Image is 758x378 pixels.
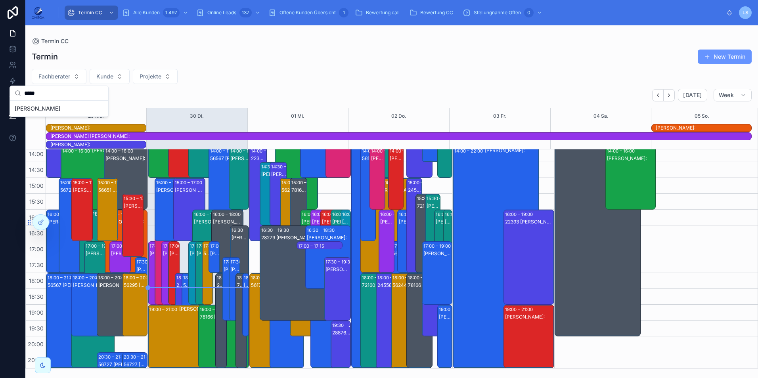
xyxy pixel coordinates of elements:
[391,108,406,124] button: 02 Do.
[162,242,172,304] div: 17:00 – 19:00[PERSON_NAME]:
[148,305,234,368] div: 19:00 – 21:00[PERSON_NAME]:
[50,133,751,140] div: Fabian Hindenberg Kunde:
[213,210,243,218] div: 16:00 – 18:00
[46,210,67,273] div: 16:00 – 18:00[PERSON_NAME]:
[291,108,304,124] button: 01 Mi.
[104,147,147,209] div: 14:00 – 16:00[PERSON_NAME]:
[92,147,134,154] div: [PERSON_NAME]:
[341,210,350,241] div: 16:00 – 17:00[PERSON_NAME]:
[407,178,421,273] div: 15:00 – 18:0024558 [PERSON_NAME]:[PERSON_NAME]
[493,108,507,124] div: 03 Fr.
[698,50,752,64] a: New Termin
[422,242,452,304] div: 17:00 – 19:00[PERSON_NAME]:
[105,155,147,162] div: [PERSON_NAME]:
[408,187,421,193] div: 24558 [PERSON_NAME]:[PERSON_NAME]
[270,273,304,368] div: 18:00 – 21:0035781 [PERSON_NAME]:[PERSON_NAME]
[190,108,204,124] button: 30 Di.
[61,147,134,209] div: 14:00 – 16:00[PERSON_NAME]:
[155,210,166,304] div: 16:00 – 19:0097318 [PERSON_NAME]:[PERSON_NAME]
[230,266,239,273] div: [PERSON_NAME]:
[420,10,453,16] span: Bewertung CC
[50,141,146,148] div: [PERSON_NAME]:
[251,274,281,282] div: 18:00 – 21:00
[362,274,392,282] div: 18:00 – 21:00
[321,210,337,273] div: 16:00 – 18:00[PERSON_NAME]:
[203,250,212,257] div: 56759 [PERSON_NAME]:[PERSON_NAME]
[60,187,79,193] div: 56727 [PERSON_NAME]:[PERSON_NAME]
[194,219,224,225] div: [PERSON_NAME]:
[664,89,675,101] button: Next
[175,179,204,187] div: 15:00 – 17:00
[32,6,44,19] img: App logo
[193,210,224,273] div: 16:00 – 18:00[PERSON_NAME]:
[197,242,226,250] div: 17:00 – 19:00
[607,147,637,155] div: 14:00 – 16:00
[361,273,386,368] div: 18:00 – 21:0072160 [PERSON_NAME]:[PERSON_NAME]
[271,163,301,171] div: 14:30 – 16:30
[124,274,154,282] div: 18:00 – 20:00
[423,250,452,257] div: [PERSON_NAME]:
[27,151,46,157] span: 14:00
[361,147,375,241] div: 14:00 – 17:0056170 [PERSON_NAME]:[PERSON_NAME]
[232,235,248,241] div: [PERSON_NAME]:
[190,242,219,250] div: 17:00 – 19:00
[124,195,153,202] div: 15:30 – 17:30
[244,282,248,288] div: [PERSON_NAME]:
[217,282,226,288] div: 28325 [PERSON_NAME]:[PERSON_NAME]
[38,73,70,80] span: Fachberater
[260,162,276,225] div: 14:30 – 16:30[PERSON_NAME] [PERSON_NAME]:
[200,305,230,313] div: 19:00 – 21:00
[379,210,394,273] div: 16:00 – 18:00[PERSON_NAME]:
[398,210,412,273] div: 16:00 – 18:00[PERSON_NAME]:
[32,37,69,45] a: Termin CC
[48,219,67,225] div: [PERSON_NAME]:
[135,258,147,320] div: 17:30 – 19:30[PERSON_NAME]:
[96,73,113,80] span: Kunde
[244,274,274,282] div: 18:00 – 20:00
[423,242,453,250] div: 17:00 – 19:00
[50,133,751,139] div: [PERSON_NAME] [PERSON_NAME]:
[149,242,179,250] div: 17:00 – 19:00
[209,147,243,241] div: 14:00 – 17:0056567 [PERSON_NAME]:[PERSON_NAME]
[176,282,186,288] div: 22395 [PERSON_NAME]:[PERSON_NAME]
[86,242,115,250] div: 17:00 – 19:00
[261,163,291,171] div: 14:30 – 16:30
[275,115,318,209] div: 13:00 – 16:0079189 [PERSON_NAME]:[PERSON_NAME]
[505,219,553,225] div: 22393 [PERSON_NAME]:[PERSON_NAME]
[203,242,233,250] div: 17:00 – 19:00
[291,187,306,193] div: 78166 [PERSON_NAME]:[PERSON_NAME]
[222,258,233,320] div: 17:30 – 19:30[PERSON_NAME]:
[62,147,92,155] div: 14:00 – 16:00
[362,282,386,288] div: 72160 [PERSON_NAME]:[PERSON_NAME]
[72,178,92,241] div: 15:00 – 17:00[PERSON_NAME]:
[195,242,206,304] div: 17:00 – 19:00[PERSON_NAME]:
[593,108,609,124] button: 04 Sa.
[332,330,350,336] div: 28876 [PERSON_NAME]:[PERSON_NAME]
[377,274,407,282] div: 18:00 – 21:00
[695,108,709,124] button: 05 So.
[105,147,135,155] div: 14:00 – 16:00
[194,6,264,20] a: Online Leads137
[90,69,130,84] button: Select Button
[606,147,656,209] div: 14:00 – 16:00[PERSON_NAME]:
[352,6,405,20] a: Bewertung call
[213,219,243,225] div: [PERSON_NAME]:
[224,266,233,273] div: [PERSON_NAME]:
[212,210,243,273] div: 16:00 – 18:00[PERSON_NAME]:
[380,219,393,225] div: [PERSON_NAME]:
[445,210,475,218] div: 16:00 – 18:00
[362,155,375,162] div: 56170 [PERSON_NAME]:[PERSON_NAME]
[332,219,347,225] div: [PERSON_NAME]:
[32,69,86,84] button: Select Button
[298,242,326,250] div: 17:00 – 17:15
[229,147,249,209] div: 14:00 – 16:00[PERSON_NAME]:
[97,273,140,336] div: 18:00 – 20:00[PERSON_NAME]:
[302,219,316,225] div: [PERSON_NAME]:
[719,92,734,99] span: Week
[230,155,248,162] div: [PERSON_NAME]:
[505,314,553,320] div: [PERSON_NAME]:
[504,305,554,368] div: 19:00 – 21:00[PERSON_NAME]:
